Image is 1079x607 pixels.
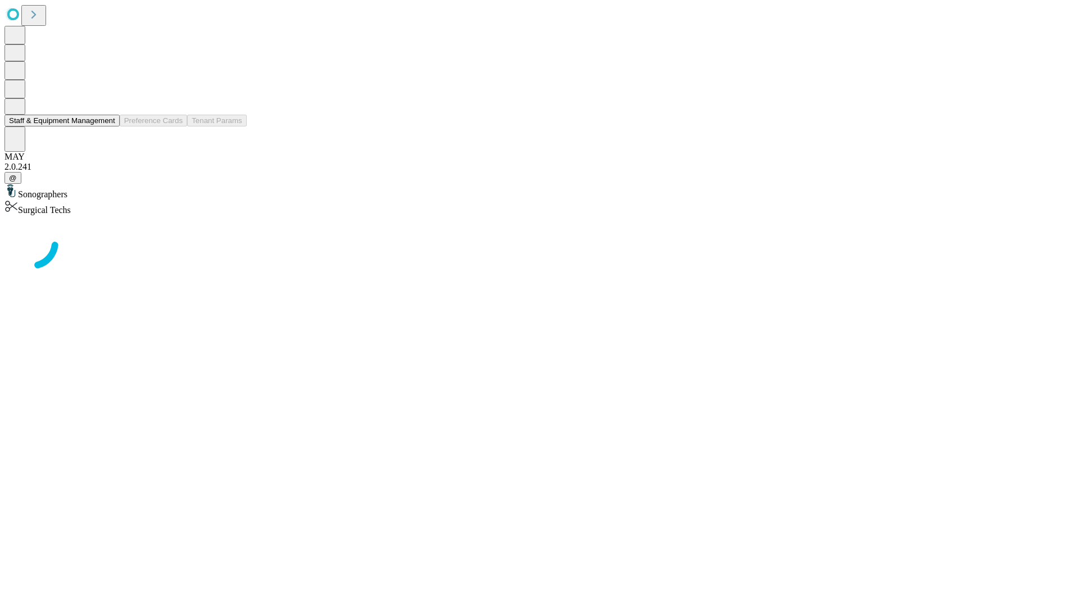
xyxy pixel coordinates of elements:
[4,184,1075,200] div: Sonographers
[187,115,247,126] button: Tenant Params
[120,115,187,126] button: Preference Cards
[4,115,120,126] button: Staff & Equipment Management
[4,162,1075,172] div: 2.0.241
[4,152,1075,162] div: MAY
[4,200,1075,215] div: Surgical Techs
[4,172,21,184] button: @
[9,174,17,182] span: @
